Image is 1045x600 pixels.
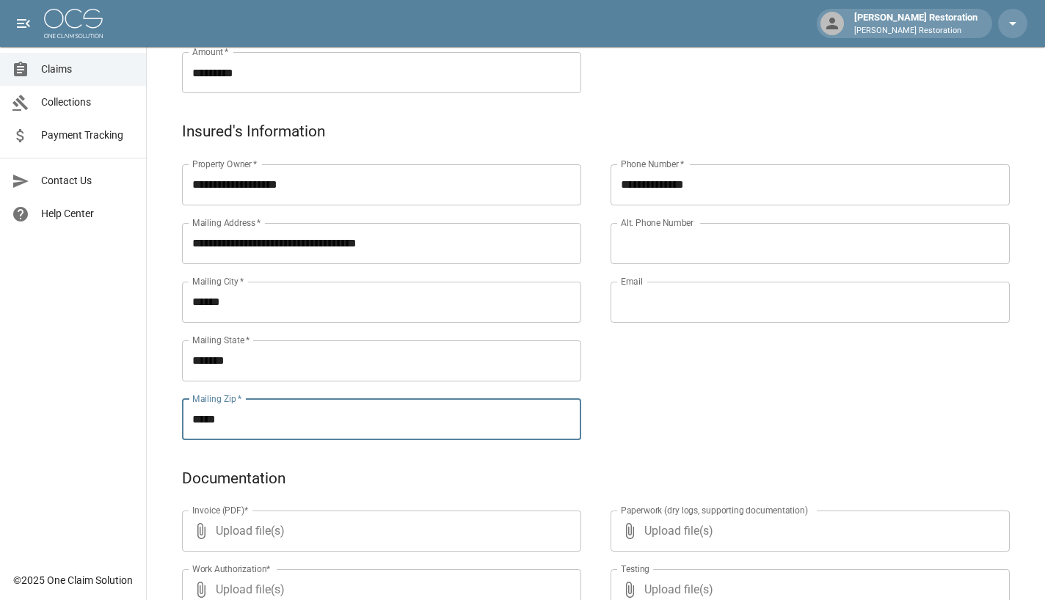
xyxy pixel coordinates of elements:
p: [PERSON_NAME] Restoration [854,25,977,37]
span: Help Center [41,206,134,222]
span: Claims [41,62,134,77]
span: Contact Us [41,173,134,189]
div: [PERSON_NAME] Restoration [848,10,983,37]
label: Paperwork (dry logs, supporting documentation) [621,504,808,516]
label: Invoice (PDF)* [192,504,249,516]
label: Mailing City [192,275,244,288]
label: Mailing Zip [192,392,242,405]
label: Mailing State [192,334,250,346]
div: © 2025 One Claim Solution [13,573,133,588]
span: Collections [41,95,134,110]
label: Email [621,275,643,288]
img: ocs-logo-white-transparent.png [44,9,103,38]
span: Payment Tracking [41,128,134,143]
label: Testing [621,563,649,575]
label: Property Owner [192,158,258,170]
label: Amount [192,45,229,58]
span: Upload file(s) [216,511,542,552]
button: open drawer [9,9,38,38]
span: Upload file(s) [644,511,970,552]
label: Phone Number [621,158,684,170]
label: Work Authorization* [192,563,271,575]
label: Mailing Address [192,216,261,229]
label: Alt. Phone Number [621,216,693,229]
